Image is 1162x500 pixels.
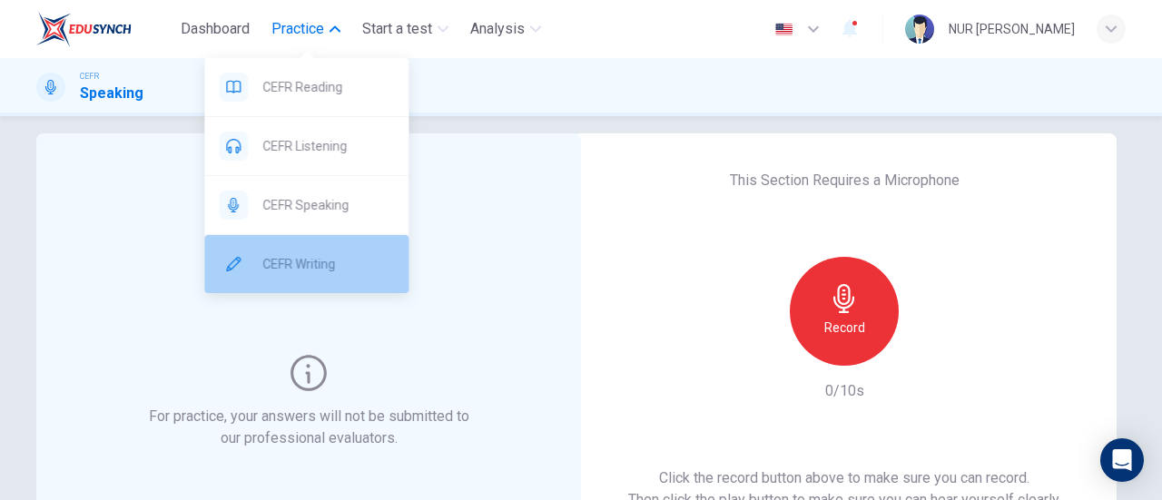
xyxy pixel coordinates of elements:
[470,18,525,40] span: Analysis
[824,317,865,338] h6: Record
[790,257,899,366] button: Record
[949,18,1075,40] div: NUR [PERSON_NAME]
[204,235,409,293] div: CEFR Writing
[905,15,934,44] img: Profile picture
[80,83,143,104] h1: Speaking
[204,117,409,175] div: CEFR Listening
[1100,438,1144,482] div: Open Intercom Messenger
[36,11,173,47] a: EduSynch logo
[730,170,960,191] h6: This Section Requires a Microphone
[262,135,394,157] span: CEFR Listening
[204,58,409,116] div: CEFR Reading
[80,70,99,83] span: CEFR
[362,18,432,40] span: Start a test
[355,13,456,45] button: Start a test
[264,13,348,45] button: Practice
[145,406,473,449] h6: For practice, your answers will not be submitted to our professional evaluators.
[773,23,795,36] img: en
[173,13,257,45] button: Dashboard
[271,18,324,40] span: Practice
[463,13,548,45] button: Analysis
[204,176,409,234] div: CEFR Speaking
[825,380,864,402] h6: 0/10s
[181,18,250,40] span: Dashboard
[262,253,394,275] span: CEFR Writing
[262,76,394,98] span: CEFR Reading
[36,11,132,47] img: EduSynch logo
[262,194,394,216] span: CEFR Speaking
